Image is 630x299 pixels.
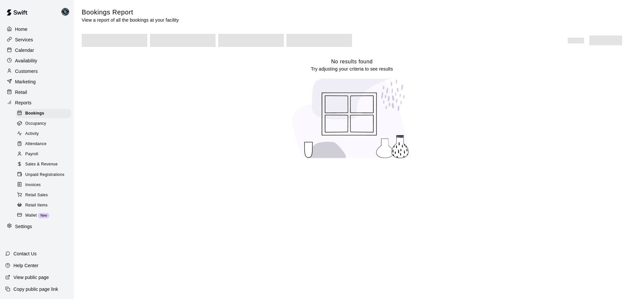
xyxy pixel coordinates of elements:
[38,214,50,217] span: New
[16,210,74,221] a: WalletNew
[16,191,71,200] div: Retail Sales
[15,36,33,43] p: Services
[286,72,418,164] img: No results found
[15,68,38,75] p: Customers
[311,66,393,72] p: Try adjusting your criteria to see results
[16,170,71,180] div: Unpaid Registrations
[5,222,69,231] a: Settings
[25,141,47,147] span: Attendance
[82,17,179,23] p: View a report of all the bookings at your facility
[13,286,58,292] p: Copy public page link
[16,150,71,159] div: Payroll
[16,190,74,200] a: Retail Sales
[5,56,69,66] a: Availability
[15,99,31,106] p: Reports
[25,182,41,188] span: Invoices
[16,129,71,139] div: Activity
[16,108,74,118] a: Bookings
[15,223,32,230] p: Settings
[61,8,69,16] img: Danny Lake
[5,24,69,34] a: Home
[15,89,27,96] p: Retail
[16,201,71,210] div: Retail Items
[5,77,69,87] a: Marketing
[15,57,37,64] p: Availability
[25,110,44,117] span: Bookings
[25,212,37,219] span: Wallet
[25,192,48,199] span: Retail Sales
[60,5,74,18] div: Danny Lake
[5,45,69,55] a: Calendar
[16,109,71,118] div: Bookings
[16,160,74,170] a: Sales & Revenue
[5,98,69,108] a: Reports
[25,172,64,178] span: Unpaid Registrations
[16,149,74,160] a: Payroll
[16,180,74,190] a: Invoices
[25,202,48,209] span: Retail Items
[5,35,69,45] a: Services
[25,120,46,127] span: Occupancy
[16,200,74,210] a: Retail Items
[16,160,71,169] div: Sales & Revenue
[16,211,71,220] div: WalletNew
[13,262,38,269] p: Help Center
[16,170,74,180] a: Unpaid Registrations
[16,119,71,128] div: Occupancy
[25,131,39,137] span: Activity
[82,8,179,17] h5: Bookings Report
[5,87,69,97] a: Retail
[16,139,71,149] div: Attendance
[13,274,49,281] p: View public page
[16,139,74,149] a: Attendance
[25,161,58,168] span: Sales & Revenue
[25,151,38,158] span: Payroll
[331,57,373,66] h6: No results found
[16,129,74,139] a: Activity
[15,47,34,53] p: Calendar
[13,250,37,257] p: Contact Us
[16,118,74,129] a: Occupancy
[15,26,28,32] p: Home
[15,78,36,85] p: Marketing
[5,66,69,76] a: Customers
[16,181,71,190] div: Invoices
